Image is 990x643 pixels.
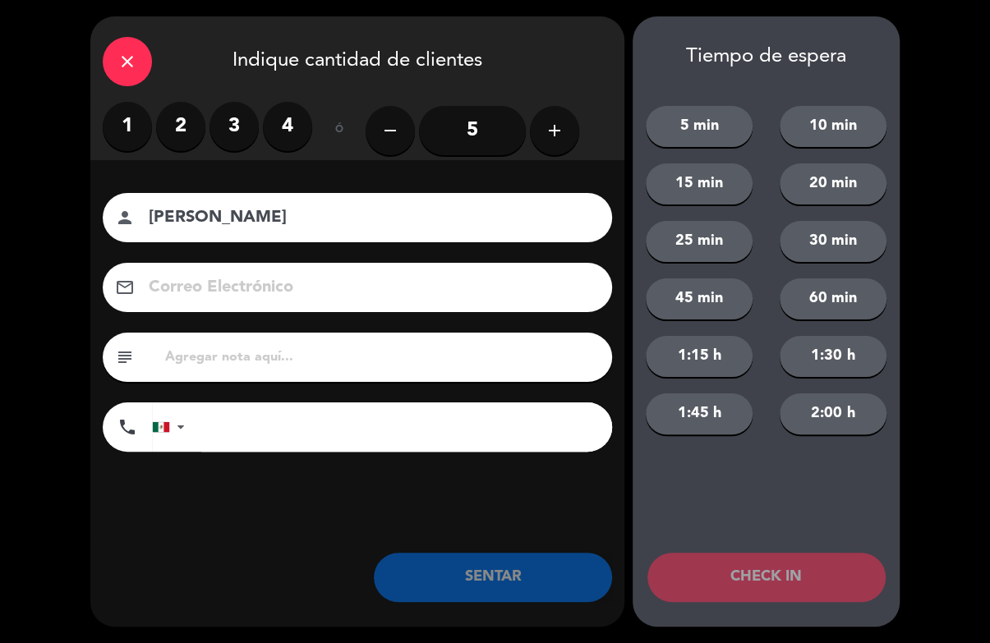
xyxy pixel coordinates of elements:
button: 25 min [646,221,753,262]
button: SENTAR [374,553,612,602]
i: remove [380,121,400,140]
label: 3 [210,102,259,151]
button: 1:30 h [780,336,886,377]
i: subject [115,347,135,367]
i: close [117,52,137,71]
button: 30 min [780,221,886,262]
div: Tiempo de espera [633,45,900,69]
button: 2:00 h [780,393,886,434]
button: 45 min [646,278,753,319]
label: 4 [263,102,312,151]
div: Mexico (México): +52 [153,403,191,451]
input: Correo Electrónico [147,273,591,302]
i: email [115,278,135,297]
i: add [545,121,564,140]
button: remove [366,106,415,155]
button: 15 min [646,163,753,204]
button: CHECK IN [647,553,886,602]
i: person [115,208,135,227]
label: 1 [103,102,152,151]
label: 2 [156,102,205,151]
i: phone [117,417,137,437]
div: Indique cantidad de clientes [90,16,624,102]
button: 10 min [780,106,886,147]
button: add [530,106,579,155]
input: Nombre del cliente [147,204,591,232]
input: Agregar nota aquí... [163,346,600,369]
button: 20 min [780,163,886,204]
button: 60 min [780,278,886,319]
div: ó [312,102,366,159]
button: 1:15 h [646,336,753,377]
button: 5 min [646,106,753,147]
button: 1:45 h [646,393,753,434]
